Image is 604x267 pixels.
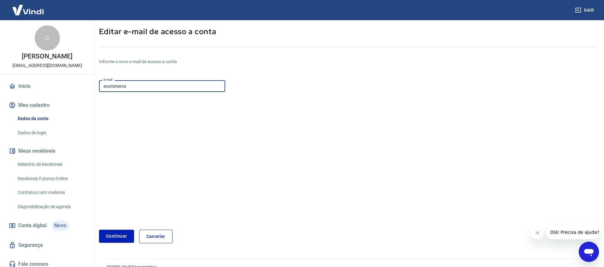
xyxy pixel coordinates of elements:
a: Dados da conta [15,112,87,125]
label: E-mail [103,77,112,82]
button: Sair [574,4,596,16]
button: Meu cadastro [8,98,87,112]
div: C [35,25,60,51]
iframe: Fechar mensagem [531,227,544,239]
iframe: Botão para abrir a janela de mensagens [579,242,599,262]
a: Disponibilização de agenda [15,200,87,213]
a: Relatório de Recebíveis [15,158,87,171]
a: Contratos com credores [15,186,87,199]
a: Início [8,79,87,93]
p: Editar e-mail de acesso a conta [99,27,596,37]
a: Cancelar [139,230,173,243]
p: [PERSON_NAME] [22,53,72,60]
p: Informe o novo e-mail de acesso a conta [99,58,431,65]
iframe: Mensagem da empresa [546,225,599,239]
a: Recebíveis Futuros Online [15,172,87,185]
button: Meus recebíveis [8,144,87,158]
img: Vindi [8,0,49,20]
span: Conta digital [18,221,47,230]
span: Olá! Precisa de ajuda? [4,4,53,9]
span: Novo [52,221,69,231]
p: [EMAIL_ADDRESS][DOMAIN_NAME] [12,62,82,69]
a: Dados de login [15,126,87,139]
a: Conta digitalNovo [8,218,87,233]
a: Segurança [8,238,87,252]
button: Continuar [99,230,134,243]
